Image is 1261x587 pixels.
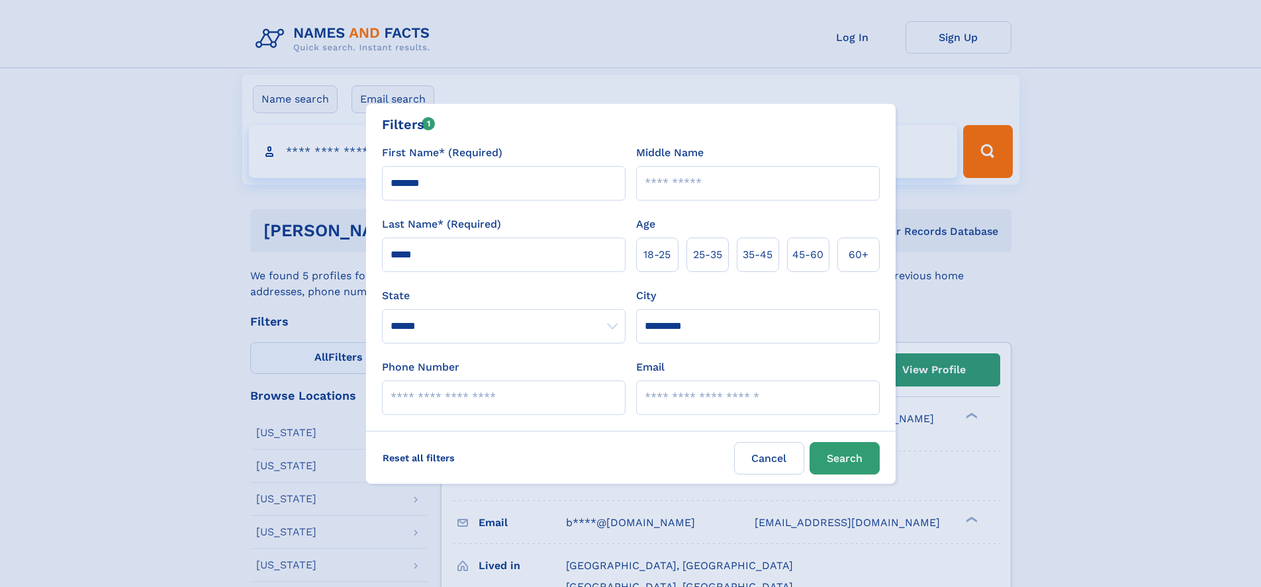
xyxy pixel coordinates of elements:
[382,288,626,304] label: State
[636,359,665,375] label: Email
[693,247,722,263] span: 25‑35
[849,247,868,263] span: 60+
[382,145,502,161] label: First Name* (Required)
[636,145,704,161] label: Middle Name
[743,247,772,263] span: 35‑45
[636,216,655,232] label: Age
[382,114,436,134] div: Filters
[382,216,501,232] label: Last Name* (Required)
[643,247,671,263] span: 18‑25
[382,359,459,375] label: Phone Number
[810,442,880,474] button: Search
[636,288,656,304] label: City
[792,247,823,263] span: 45‑60
[374,442,463,474] label: Reset all filters
[734,442,804,474] label: Cancel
